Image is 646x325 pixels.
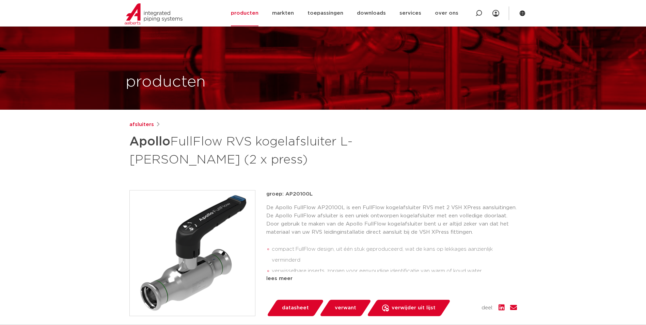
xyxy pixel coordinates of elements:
p: De Apollo FullFlow AP20100L is een FullFlow kogelafsluiter RVS met 2 VSH XPress aansluitingen. De... [266,204,517,236]
a: verwant [319,300,372,316]
span: verwant [335,303,356,313]
li: compact FullFlow design, uit één stuk geproduceerd, wat de kans op lekkages aanzienlijk verminderd [272,244,517,266]
span: datasheet [282,303,309,313]
a: datasheet [266,300,324,316]
a: afsluiters [129,121,154,129]
li: verwisselbare inserts, zorgen voor eenvoudige identificatie van warm of koud water [272,266,517,277]
p: groep: AP20100L [266,190,517,198]
img: Product Image for Apollo FullFlow RVS kogelafsluiter L-hendel (2 x press) [130,190,255,316]
h1: producten [126,71,206,93]
span: verwijder uit lijst [392,303,436,313]
div: lees meer [266,275,517,283]
strong: Apollo [129,136,170,148]
span: deel: [482,304,493,312]
h1: FullFlow RVS kogelafsluiter L-[PERSON_NAME] (2 x press) [129,131,385,168]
